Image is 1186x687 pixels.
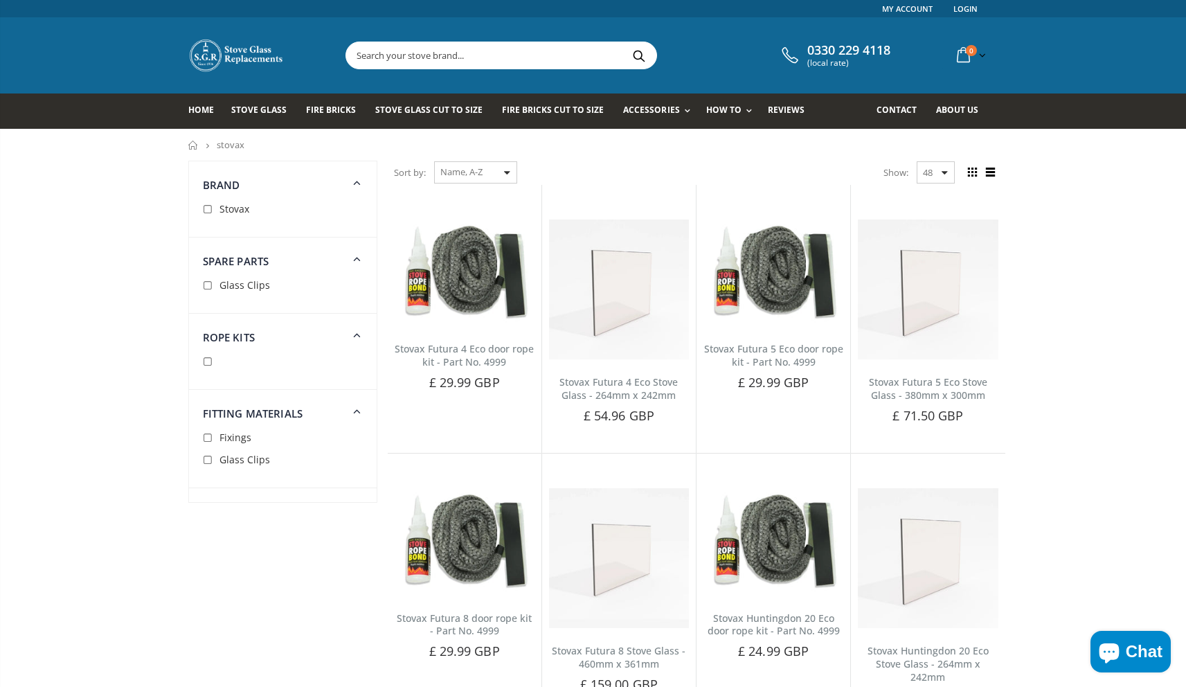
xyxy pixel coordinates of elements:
[217,139,244,151] span: stovax
[623,104,679,116] span: Accessories
[306,104,356,116] span: Fire Bricks
[807,43,890,58] span: 0330 229 4118
[559,375,678,402] a: Stovax Futura 4 Eco Stove Glass - 264mm x 242mm
[429,643,500,659] span: £ 29.99 GBP
[869,375,987,402] a: Stovax Futura 5 Eco Stove Glass - 380mm x 300mm
[704,342,843,368] a: Stovax Futura 5 Eco door rope kit - Part No. 4999
[868,644,989,684] a: Stovax Huntingdon 20 Eco Stove Glass - 264mm x 242mm
[892,407,963,424] span: £ 71.50 GBP
[703,488,843,596] img: Stovax Huntingdon 20 Eco door rope kit
[552,644,685,670] a: Stovax Futura 8 Stove Glass - 460mm x 361mm
[768,104,805,116] span: Reviews
[219,453,270,466] span: Glass Clips
[703,220,843,327] img: Stovax Futura 5 Eco door rope kit
[188,104,214,116] span: Home
[502,93,614,129] a: Fire Bricks Cut To Size
[203,178,240,192] span: Brand
[738,643,809,659] span: £ 24.99 GBP
[623,93,697,129] a: Accessories
[983,165,998,180] span: List view
[306,93,366,129] a: Fire Bricks
[965,165,980,180] span: Grid view
[188,93,224,129] a: Home
[395,488,534,596] img: Stovax Futura 8 door rope kit
[624,42,655,69] button: Search
[549,488,689,628] img: Stovax Futura 8 Stove Glass
[936,93,989,129] a: About us
[768,93,815,129] a: Reviews
[395,220,534,327] img: Stovax Futura 4 Eco door rope kit
[395,342,534,368] a: Stovax Futura 4 Eco door rope kit - Part No. 4999
[778,43,890,68] a: 0330 229 4118 (local rate)
[807,58,890,68] span: (local rate)
[203,254,269,268] span: Spare Parts
[502,104,604,116] span: Fire Bricks Cut To Size
[708,612,840,638] a: Stovax Huntingdon 20 Eco door rope kit - Part No. 4999
[203,330,255,344] span: Rope Kits
[584,407,654,424] span: £ 54.96 GBP
[375,104,483,116] span: Stove Glass Cut To Size
[219,202,249,215] span: Stovax
[394,161,426,185] span: Sort by:
[219,431,251,444] span: Fixings
[951,42,989,69] a: 0
[1086,631,1175,676] inbox-online-store-chat: Shopify online store chat
[858,488,998,628] img: Stovax Huntingdon 20 Eco Stove Glass
[877,93,927,129] a: Contact
[203,407,303,420] span: Fitting Materials
[346,42,811,69] input: Search your stove brand...
[549,220,689,359] img: Stovax Futura 4 Eco Stove Glass
[858,220,998,359] img: Stovax Futura 5 Eco Stove Glass
[188,141,199,150] a: Home
[966,45,977,56] span: 0
[936,104,978,116] span: About us
[738,374,809,391] span: £ 29.99 GBP
[397,612,532,638] a: Stovax Futura 8 door rope kit - Part No. 4999
[706,93,759,129] a: How To
[231,104,287,116] span: Stove Glass
[429,374,500,391] span: £ 29.99 GBP
[877,104,917,116] span: Contact
[883,161,908,184] span: Show:
[188,38,285,73] img: Stove Glass Replacement
[231,93,297,129] a: Stove Glass
[219,278,270,292] span: Glass Clips
[375,93,493,129] a: Stove Glass Cut To Size
[706,104,742,116] span: How To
